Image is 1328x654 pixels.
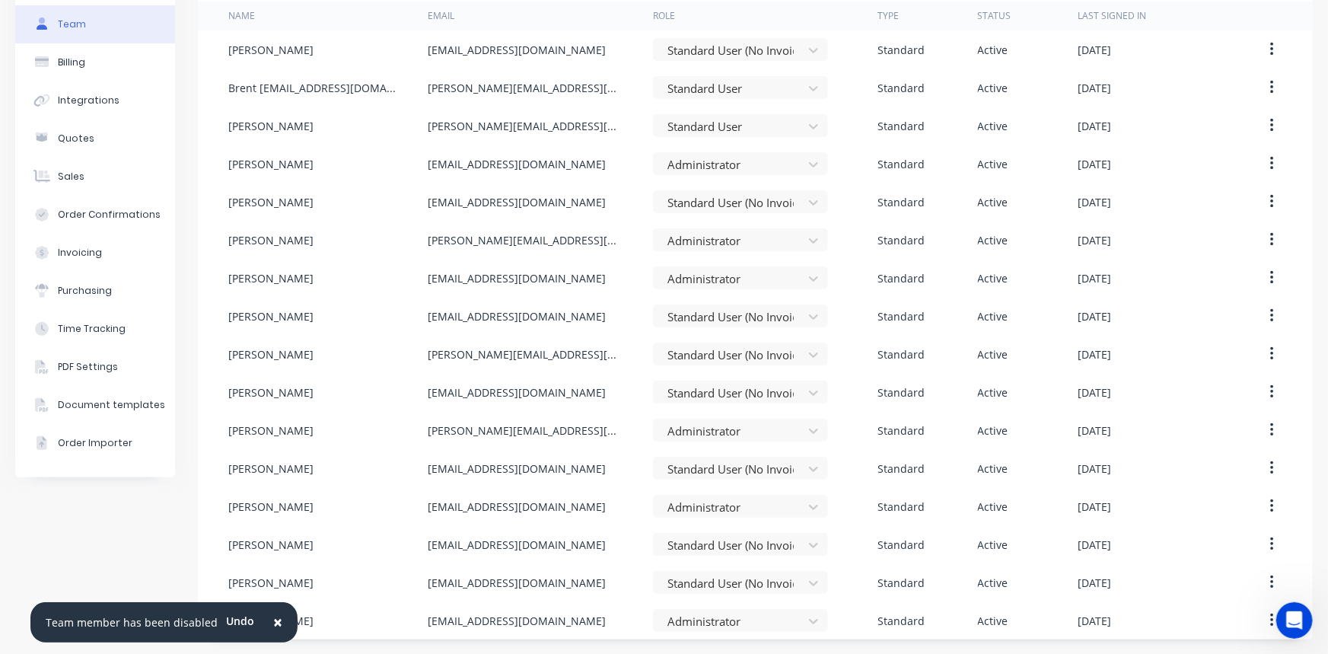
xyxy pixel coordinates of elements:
div: Billing [58,56,85,69]
div: Invoicing [58,246,102,260]
div: Standard [877,194,925,210]
div: Order Confirmations [58,208,161,222]
div: Standard [877,232,925,248]
div: Standard [877,499,925,515]
div: [PERSON_NAME] [228,118,314,134]
div: Active [978,42,1008,58]
div: Sales [58,170,84,183]
div: [DATE] [1078,270,1111,286]
div: [EMAIL_ADDRESS][DOMAIN_NAME] [428,42,607,58]
div: Standard [877,80,925,96]
button: Home [238,6,267,35]
div: Active [978,270,1008,286]
div: Monica says… [12,203,292,282]
button: PDF Settings [15,348,175,386]
div: [EMAIL_ADDRESS][DOMAIN_NAME] [428,270,607,286]
button: Document templates [15,386,175,424]
div: Monica says… [12,82,292,128]
div: Standard [877,308,925,324]
div: Active [978,423,1008,439]
div: [EMAIL_ADDRESS][DOMAIN_NAME] [428,537,607,553]
div: Brent [EMAIL_ADDRESS][DOMAIN_NAME] [228,80,398,96]
button: Emoji picker [48,499,60,511]
div: [DATE] [1078,156,1111,172]
div: Active [978,308,1008,324]
div: [PERSON_NAME][EMAIL_ADDRESS][DOMAIN_NAME] [428,80,623,96]
button: Sales [15,158,175,196]
div: [DATE] [1078,423,1111,439]
button: Close [258,605,298,641]
div: I set this up to prevent [PERSON_NAME] from clocking onto multiple orders at the same time, but i... [67,212,280,271]
button: Invoicing [15,234,175,272]
div: They are currently working on project #9066, but I noticed that [PERSON_NAME] is having issues cl... [67,11,280,71]
iframe: Intercom live chat [1276,602,1313,639]
div: Integrations [58,94,119,107]
p: Active [74,19,104,34]
div: Active [978,537,1008,553]
div: [PERSON_NAME] [228,232,314,248]
button: Order Confirmations [15,196,175,234]
div: [DATE] [1078,42,1111,58]
div: Standard [877,384,925,400]
button: Integrations [15,81,175,120]
div: Document templates [58,398,165,412]
div: [DATE] [1078,80,1111,96]
div: Role [653,9,675,23]
div: They are currently working on project #9066, but I noticed that [PERSON_NAME] is having issues cl... [55,2,292,80]
div: [DATE] [1078,499,1111,515]
div: [PERSON_NAME][EMAIL_ADDRESS][DOMAIN_NAME] [428,232,623,248]
div: [PERSON_NAME] [228,537,314,553]
button: go back [10,6,39,35]
div: Purchasing [58,284,112,298]
div: [DATE] [1078,232,1111,248]
div: [EMAIL_ADDRESS][DOMAIN_NAME] [428,575,607,591]
button: Purchasing [15,272,175,310]
div: [DATE] [1078,575,1111,591]
img: Profile image for Maricar [43,8,68,33]
div: [PERSON_NAME][EMAIL_ADDRESS][DOMAIN_NAME] [428,118,623,134]
textarea: Message… [13,467,291,493]
div: Order Importer [58,436,132,450]
div: Team [58,18,86,31]
div: Standard [877,156,925,172]
button: Undo [218,610,263,633]
button: Team [15,5,175,43]
div: PDF Settings [58,360,118,374]
div: Last signed in [1078,9,1146,23]
div: Active [978,194,1008,210]
div: [PERSON_NAME] [228,423,314,439]
div: [PERSON_NAME] [228,156,314,172]
div: [PERSON_NAME] [228,308,314,324]
div: Standard [877,423,925,439]
div: Maricar says… [12,127,292,203]
div: Standard [877,461,925,477]
div: [PERSON_NAME] [228,461,314,477]
div: [DATE] [1078,613,1111,629]
div: [DATE] [1078,537,1111,553]
div: [EMAIL_ADDRESS][DOMAIN_NAME] [428,613,607,629]
div: Thanks, [PERSON_NAME]. We'll check on that job and look into [PERSON_NAME]'s login as well. [24,136,237,181]
div: Email [428,9,455,23]
div: Close [267,6,295,33]
div: [EMAIL_ADDRESS][DOMAIN_NAME] [428,461,607,477]
div: Standard [877,575,925,591]
div: [PERSON_NAME] [228,42,314,58]
div: Quotes [58,132,94,145]
div: [PERSON_NAME] [228,346,314,362]
div: [DATE] [1078,384,1111,400]
button: Send a message… [261,493,285,517]
div: [PERSON_NAME] [228,384,314,400]
div: Active [978,118,1008,134]
div: Active [978,346,1008,362]
button: Quotes [15,120,175,158]
div: Active [978,232,1008,248]
button: Order Importer [15,424,175,462]
div: [EMAIL_ADDRESS][DOMAIN_NAME] [428,384,607,400]
div: [PERSON_NAME] [228,270,314,286]
div: [EMAIL_ADDRESS][DOMAIN_NAME] [428,308,607,324]
div: Active [978,613,1008,629]
div: [PERSON_NAME] [228,499,314,515]
div: Active [978,461,1008,477]
div: and the time is duplicate. [144,91,280,107]
div: Standard [877,118,925,134]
